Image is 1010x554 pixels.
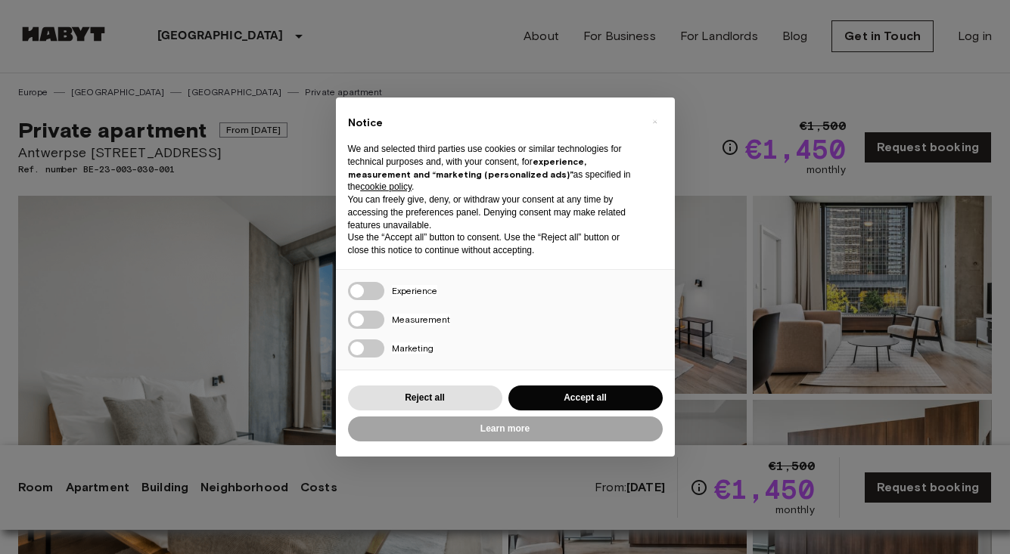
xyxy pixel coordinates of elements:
button: Reject all [348,385,502,410]
h2: Notice [348,116,639,131]
span: Marketing [392,342,434,354]
button: Accept all [508,385,663,410]
button: Close this notice [643,110,667,134]
p: We and selected third parties use cookies or similar technologies for technical purposes and, wit... [348,143,639,193]
a: cookie policy [360,181,412,192]
p: Use the “Accept all” button to consent. Use the “Reject all” button or close this notice to conti... [348,231,639,257]
span: Experience [392,285,437,296]
button: Learn more [348,416,663,441]
span: Measurement [392,314,450,325]
p: You can freely give, deny, or withdraw your consent at any time by accessing the preferences pane... [348,193,639,231]
span: × [652,113,657,131]
strong: experience, measurement and “marketing (personalized ads)” [348,156,586,180]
